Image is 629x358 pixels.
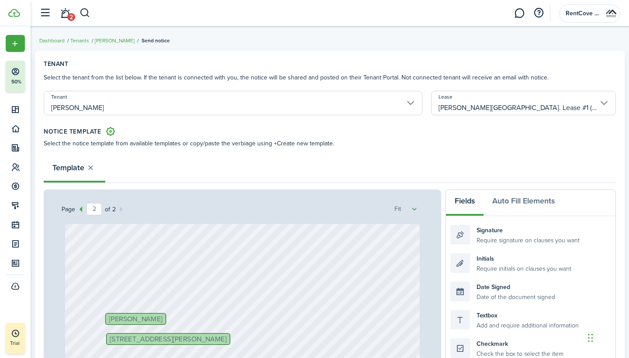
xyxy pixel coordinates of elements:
span: RentCove Property Management [566,10,601,17]
a: [PERSON_NAME] [95,37,135,45]
p: Trial [10,339,45,347]
span: [PERSON_NAME] [109,315,162,322]
a: Messaging [511,2,528,24]
p: Select the tenant from the list below. If the tenant is connected with you, the notice will be sh... [44,73,616,82]
a: Notifications [57,2,73,24]
div: Page of [62,203,127,215]
span: [STREET_ADDRESS][PERSON_NAME] [110,335,227,342]
img: TenantCloud [8,9,20,17]
button: 50% [6,61,78,92]
button: Close tab [84,163,97,173]
h5: Tenant [44,59,616,69]
a: Document templates [103,124,118,139]
a: Trial [6,323,25,354]
button: Open resource center [531,6,546,21]
button: Open menu [6,35,25,52]
img: RentCove Property Management [604,7,618,21]
h5: Notice Template [44,127,101,136]
iframe: Chat Widget [585,316,629,358]
span: 2 [67,13,75,21]
p: Select the notice template from available templates or copy/paste the verbiage using +Create new ... [44,139,616,148]
button: Search [79,6,90,21]
strong: Template [52,162,84,174]
button: Fields [446,190,484,216]
button: Open sidebar [37,5,53,21]
span: 2 [110,205,116,214]
p: 50% [11,78,22,86]
span: Send notice [142,37,170,45]
div: Drag [588,325,593,351]
button: Auto Fill Elements [484,190,563,216]
a: Dashboard [39,37,65,45]
a: Tenants [70,37,89,45]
